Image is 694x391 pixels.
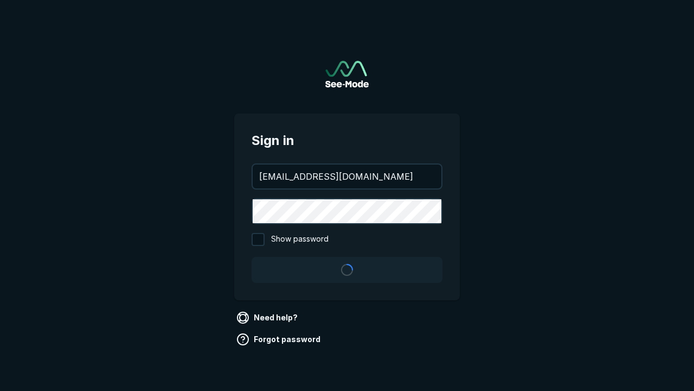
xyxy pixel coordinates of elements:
a: Go to sign in [325,61,369,87]
a: Need help? [234,309,302,326]
span: Sign in [252,131,442,150]
a: Forgot password [234,331,325,348]
input: your@email.com [253,165,441,188]
img: See-Mode Logo [325,61,369,87]
span: Show password [271,233,329,246]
